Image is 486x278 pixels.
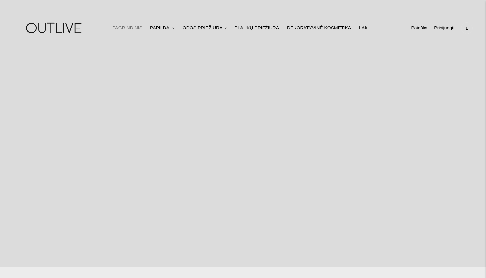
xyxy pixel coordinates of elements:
a: ODOS PRIEŽIŪRA [183,21,227,35]
a: Prisijungti [434,21,454,35]
a: PAGRINDINIS [112,21,142,35]
a: PAPILDAI [150,21,175,35]
a: DEKORATYVINĖ KOSMETIKA [287,21,351,35]
img: OUTLIVE [13,17,96,39]
a: LAISVALAIKIUI [359,21,395,35]
a: Paieška [411,21,427,35]
span: 1 [462,24,471,33]
a: PLAUKŲ PRIEŽIŪRA [234,21,279,35]
a: 1 [461,21,473,35]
